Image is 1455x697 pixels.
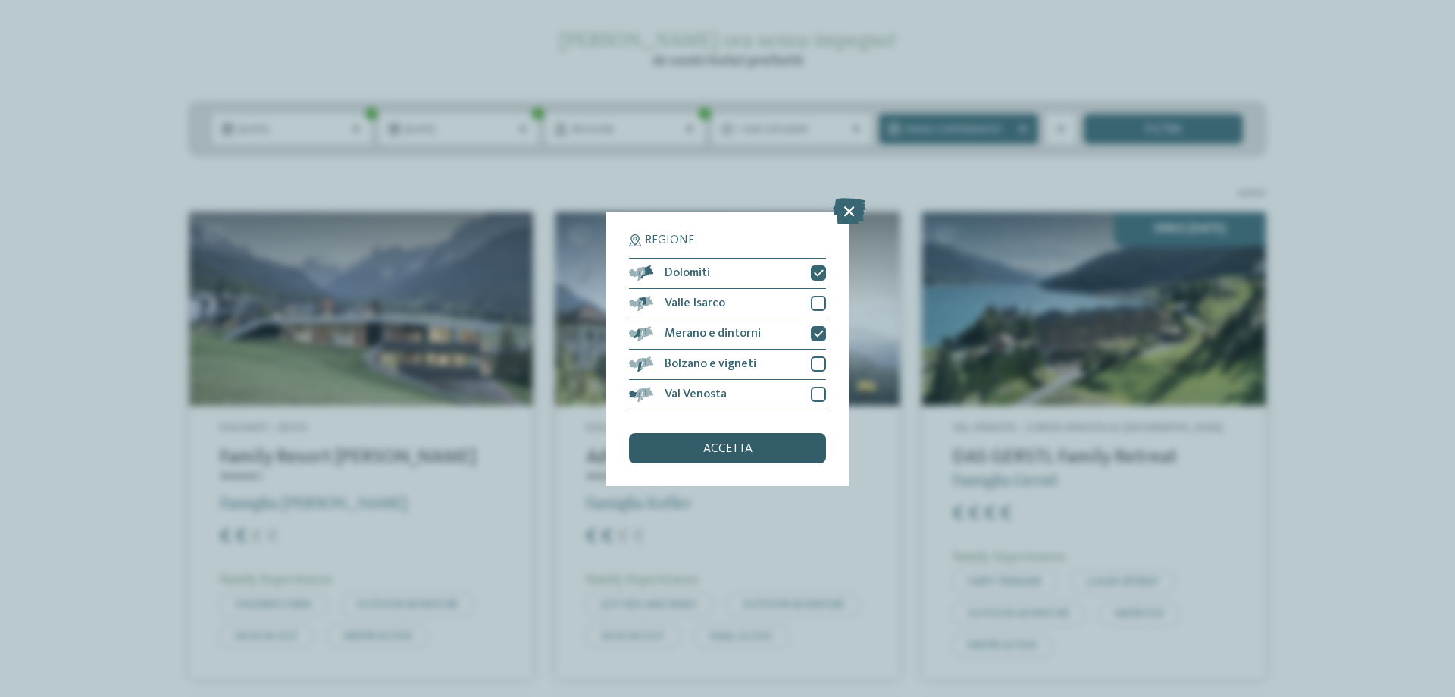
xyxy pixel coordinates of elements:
span: Bolzano e vigneti [665,358,756,370]
span: Valle Isarco [665,297,725,309]
span: Regione [645,234,694,246]
span: Merano e dintorni [665,328,761,340]
span: accetta [703,443,753,455]
span: Dolomiti [665,267,710,279]
span: Val Venosta [665,388,727,400]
